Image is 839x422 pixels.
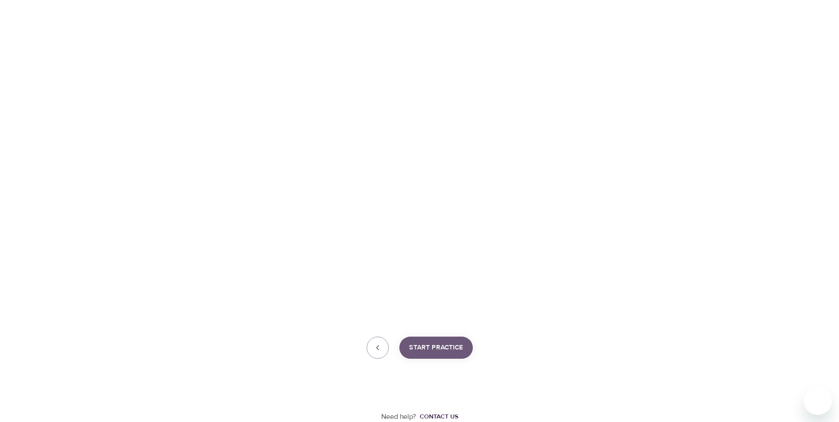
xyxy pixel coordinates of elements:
[416,412,458,421] a: Contact us
[399,337,473,359] button: Start Practice
[420,412,458,421] div: Contact us
[381,412,416,422] p: Need help?
[804,387,832,415] iframe: Button to launch messaging window
[409,342,463,353] span: Start Practice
